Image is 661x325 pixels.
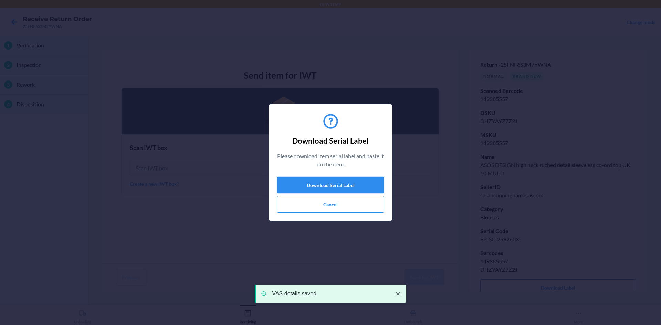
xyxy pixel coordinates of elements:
h2: Download Serial Label [292,136,369,147]
button: Cancel [277,196,384,213]
button: Download Serial Label [277,177,384,193]
svg: close toast [395,290,401,297]
p: VAS details saved [272,290,388,297]
p: Please download item serial label and paste it on the item. [277,152,384,169]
